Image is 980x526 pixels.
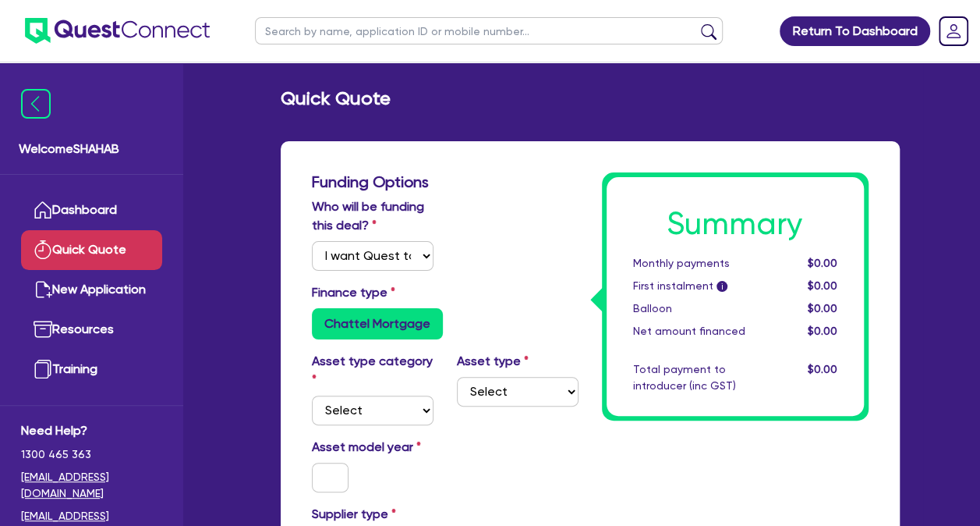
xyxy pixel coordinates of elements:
img: new-application [34,280,52,299]
a: Return To Dashboard [780,16,930,46]
span: $0.00 [807,257,837,269]
a: Quick Quote [21,230,162,270]
label: Asset type [457,352,529,371]
div: First instalment [621,278,773,294]
a: Training [21,350,162,389]
div: Monthly payments [621,255,773,272]
img: resources [34,320,52,339]
input: Search by name, application ID or mobile number... [255,17,723,44]
img: training [34,360,52,379]
span: i [716,281,727,292]
a: [EMAIL_ADDRESS][DOMAIN_NAME] [21,469,162,502]
img: quest-connect-logo-blue [25,18,210,44]
label: Asset model year [300,438,445,457]
div: Net amount financed [621,323,773,339]
span: Welcome SHAHAB [19,140,165,158]
label: Supplier type [312,505,396,524]
div: Total payment to introducer (inc GST) [621,361,773,394]
h2: Quick Quote [281,87,391,110]
span: $0.00 [807,279,837,292]
span: $0.00 [807,302,837,315]
span: $0.00 [807,363,837,375]
img: quick-quote [34,240,52,259]
a: Dashboard [21,190,162,230]
label: Who will be funding this deal? [312,197,433,235]
div: Balloon [621,300,773,317]
label: Asset type category [312,352,433,389]
h3: Funding Options [312,172,578,191]
span: $0.00 [807,325,837,337]
img: icon-menu-close [21,89,51,119]
label: Chattel Mortgage [312,308,443,339]
h1: Summary [633,205,837,243]
a: Dropdown toggle [933,11,974,52]
a: New Application [21,270,162,310]
a: Resources [21,310,162,350]
span: Need Help? [21,421,162,440]
label: Finance type [312,283,395,302]
span: 1300 465 363 [21,446,162,463]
